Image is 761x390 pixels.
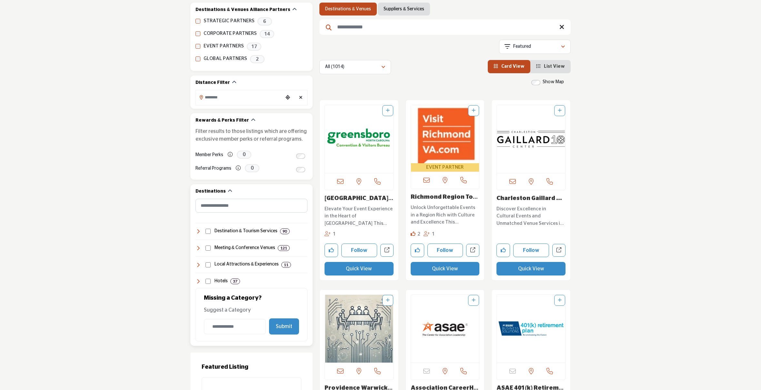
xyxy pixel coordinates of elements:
[202,364,301,371] h2: Featured Listing
[325,105,393,173] a: Open Listing in new tab
[296,154,305,159] input: Switch to Member Perks
[233,279,237,284] b: 37
[432,232,435,236] span: 1
[325,262,394,275] button: Quick View
[496,262,566,275] button: Quick View
[195,56,200,61] input: GLOBAL PARTNERS checkbox
[496,204,566,227] a: Discover Excellence in Cultural Events and Unmatched Venue Services in [GEOGRAPHIC_DATA] Based in...
[411,203,480,226] a: Unlock Unforgettable Events in a Region Rich with Culture and Excellence This organization is ded...
[424,231,435,238] div: Followers
[544,64,565,69] span: List View
[195,199,307,213] input: Search Category
[497,295,565,363] a: Open Listing in new tab
[195,31,200,36] input: CORPORATE PARTNERS checkbox
[411,194,480,201] h3: Richmond Region Tourism
[204,43,244,50] label: EVENT PARTNERS
[325,295,393,363] a: Open Listing in new tab
[325,231,336,238] div: Followers
[195,7,290,13] h2: Destinations & Venues Alliance Partners
[411,194,478,207] a: Richmond Region Tour...
[204,319,266,334] input: Category Name
[427,244,463,257] button: Follow
[472,298,476,303] a: Add To List
[319,60,391,74] button: All (1014)
[499,40,571,54] button: Featured
[325,205,394,227] p: Elevate Your Event Experience in the Heart of [GEOGRAPHIC_DATA] This dynamic organization serves ...
[497,105,565,173] img: Charleston Gaillard Center
[196,91,283,104] input: Search Location
[245,164,259,172] span: 0
[204,30,257,37] label: CORPORATE PARTNERS
[250,55,265,63] span: 2
[319,19,571,35] input: Search Keyword
[204,295,299,306] h2: Missing a Category?
[195,149,223,161] label: Member Perks
[215,278,228,285] h4: Hotels: Accommodations ranging from budget to luxury, offering lodging, amenities, and services t...
[472,108,476,113] a: Add To List
[260,30,274,38] span: 14
[488,60,530,73] li: Card View
[325,204,394,227] a: Elevate Your Event Experience in the Heart of [GEOGRAPHIC_DATA] This dynamic organization serves ...
[205,245,211,251] input: Select Meeting & Conference Venues checkbox
[386,108,390,113] a: Add To List
[325,195,393,208] a: [GEOGRAPHIC_DATA] Area CVB
[280,246,287,250] b: 121
[552,244,566,257] a: Open charleston-gaillard-center in new tab
[204,55,247,63] label: GLOBAL PARTNERS
[496,205,566,227] p: Discover Excellence in Cultural Events and Unmatched Venue Services in [GEOGRAPHIC_DATA] Based in...
[411,295,479,363] a: Open Listing in new tab
[215,261,279,268] h4: Local Attractions & Experiences: Entertainment, cultural, and recreational destinations that enha...
[230,278,240,284] div: 37 Results For Hotels
[205,262,211,267] input: Select Local Attractions & Experiences checkbox
[501,64,525,69] span: Card View
[195,127,307,143] p: Filter results to those listings which are offering exclusive member perks or referral programs.
[494,64,525,69] a: View Card
[496,244,510,257] button: Like company
[496,195,566,202] h3: Charleston Gaillard Center
[530,60,571,73] li: List View
[325,6,371,12] a: Destinations & Venues
[341,244,377,257] button: Follow
[411,231,416,236] i: Likes
[278,245,290,251] div: 121 Results For Meeting & Conference Venues
[325,295,393,363] img: Providence Warwick Convention & Visitors Bureau
[411,105,479,163] img: Richmond Region Tourism
[543,79,564,85] label: Show Map
[513,244,549,257] button: Follow
[466,244,479,257] a: Open richmond-region-tourism in new tab
[247,43,261,51] span: 17
[496,195,562,201] a: Charleston Gaillard ...
[204,307,251,313] span: Suggest a Category
[417,232,420,236] span: 2
[513,44,531,50] p: Featured
[215,245,275,251] h4: Meeting & Conference Venues: Facilities and spaces designed for business meetings, conferences, a...
[325,64,344,70] p: All (1014)
[195,19,200,24] input: STRATEGIC PARTNERS checkbox
[412,164,478,171] span: EVENT PARTNER
[195,80,230,86] h2: Distance Filter
[386,298,390,303] a: Add To List
[380,244,394,257] a: Open greensboro-area-cvb in new tab
[558,108,562,113] a: Add To List
[296,167,305,172] input: Switch to Referral Programs
[283,229,287,234] b: 90
[280,228,290,234] div: 90 Results For Destination & Tourism Services
[205,279,211,284] input: Select Hotels checkbox
[558,298,562,303] a: Add To List
[411,262,480,275] button: Quick View
[411,204,480,226] p: Unlock Unforgettable Events in a Region Rich with Culture and Excellence This organization is ded...
[215,228,277,235] h4: Destination & Tourism Services: Organizations and services that promote travel, tourism, and loca...
[284,263,288,267] b: 11
[257,17,272,25] span: 6
[536,64,565,69] a: View List
[283,91,293,105] div: Choose your current location
[497,295,565,363] img: ASAE 401(k) Retirement Program
[269,318,299,335] button: Submit
[325,195,394,202] h3: Greensboro Area CVB
[497,105,565,173] a: Open Listing in new tab
[411,105,479,172] a: Open Listing in new tab
[281,262,291,268] div: 11 Results For Local Attractions & Experiences
[384,6,424,12] a: Suppliers & Services
[195,117,249,124] h2: Rewards & Perks Filter
[296,91,305,105] div: Clear search location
